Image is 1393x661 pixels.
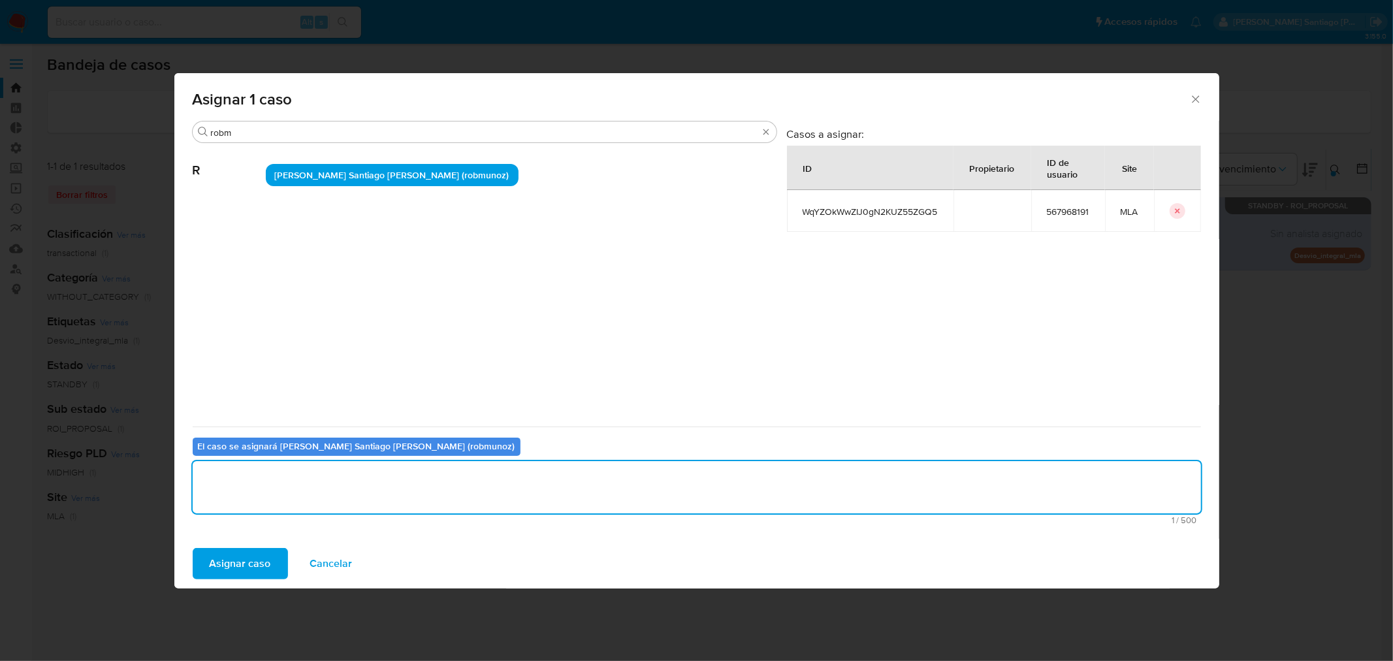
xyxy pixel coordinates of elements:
button: Borrar [761,127,771,137]
h3: Casos a asignar: [787,127,1201,140]
span: Máximo 500 caracteres [197,516,1197,524]
div: [PERSON_NAME] Santiago [PERSON_NAME] (robmunoz) [266,164,519,186]
span: Asignar caso [210,549,271,578]
span: MLA [1121,206,1138,218]
button: Buscar [198,127,208,137]
span: R [193,143,266,178]
button: Cancelar [293,548,370,579]
button: icon-button [1170,203,1185,219]
span: Asignar 1 caso [193,91,1190,107]
span: [PERSON_NAME] Santiago [PERSON_NAME] (robmunoz) [275,169,509,182]
div: assign-modal [174,73,1219,588]
button: Cerrar ventana [1189,93,1201,105]
div: ID [788,152,828,184]
b: El caso se asignará [PERSON_NAME] Santiago [PERSON_NAME] (robmunoz) [198,440,515,453]
div: Site [1107,152,1153,184]
div: ID de usuario [1032,146,1104,189]
div: Propietario [954,152,1031,184]
span: WqYZOkWwZIJ0gN2KUZ55ZGQ5 [803,206,938,218]
span: Cancelar [310,549,353,578]
input: Buscar analista [211,127,758,138]
button: Asignar caso [193,548,288,579]
span: 567968191 [1047,206,1089,218]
